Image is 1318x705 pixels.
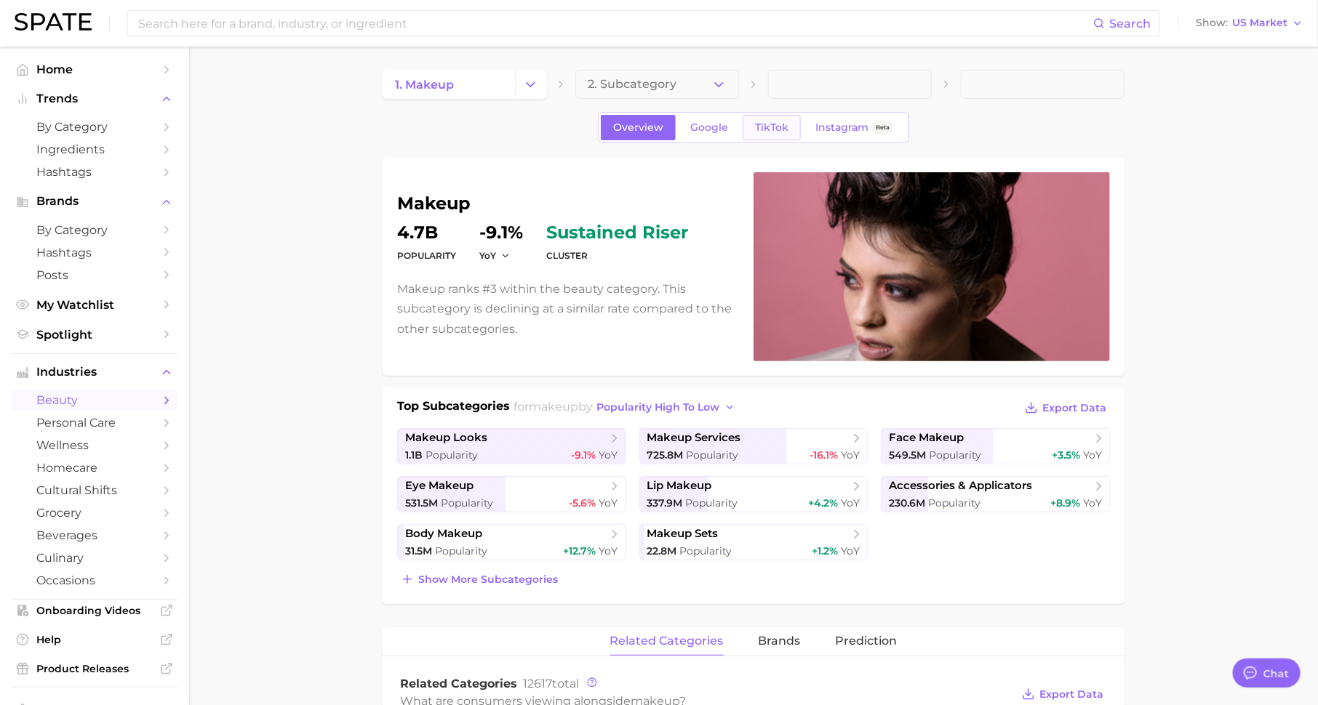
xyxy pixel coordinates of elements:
[405,431,487,445] span: makeup looks
[810,448,838,462] span: -16.1%
[405,527,482,541] span: body makeup
[12,323,177,346] a: Spotlight
[1042,402,1106,414] span: Export Data
[397,195,736,212] h1: makeup
[515,70,546,99] button: Change Category
[690,121,728,134] span: Google
[12,524,177,547] a: beverages
[36,604,153,617] span: Onboarding Videos
[397,476,626,512] a: eye makeup531.5m Popularity-5.6% YoY
[12,600,177,621] a: Onboarding Videos
[395,78,454,92] span: 1. makeup
[759,634,801,648] span: brands
[647,479,712,493] span: lip makeup
[36,483,153,497] span: cultural shifts
[929,448,981,462] span: Popularity
[12,629,177,650] a: Help
[36,438,153,452] span: wellness
[12,241,177,264] a: Hashtags
[15,13,92,31] img: SPATE
[36,506,153,520] span: grocery
[889,479,1032,493] span: accessories & applicators
[36,366,153,379] span: Industries
[12,219,177,241] a: by Category
[639,428,868,464] a: makeup services725.8m Popularity-16.1% YoY
[743,115,801,140] a: TikTok
[564,544,596,557] span: +12.7%
[599,496,618,509] span: YoY
[441,496,493,509] span: Popularity
[405,479,474,493] span: eye makeup
[841,448,860,462] span: YoY
[12,294,177,316] a: My Watchlist
[530,400,579,414] span: makeup
[397,398,510,419] h1: Top Subcategories
[36,551,153,565] span: culinary
[841,496,860,509] span: YoY
[808,496,838,509] span: +4.2%
[1018,684,1107,704] button: Export Data
[12,658,177,680] a: Product Releases
[1083,496,1102,509] span: YoY
[678,115,740,140] a: Google
[36,165,153,179] span: Hashtags
[599,448,618,462] span: YoY
[570,496,596,509] span: -5.6%
[12,58,177,81] a: Home
[426,448,478,462] span: Popularity
[36,298,153,312] span: My Watchlist
[479,249,496,262] span: YoY
[572,448,596,462] span: -9.1%
[881,428,1110,464] a: face makeup549.5m Popularity+3.5% YoY
[12,116,177,138] a: by Category
[36,461,153,475] span: homecare
[588,78,676,91] span: 2. Subcategory
[405,448,423,462] span: 1.1b
[36,246,153,259] span: Hashtags
[36,416,153,430] span: personal care
[1021,398,1110,418] button: Export Data
[815,121,868,134] span: Instagram
[137,11,1093,36] input: Search here for a brand, industry, or ingredient
[876,121,890,134] span: Beta
[1083,448,1102,462] span: YoY
[613,121,663,134] span: Overview
[546,224,688,241] span: sustained riser
[397,569,562,589] button: Show more subcategories
[36,120,153,134] span: by Category
[435,544,487,557] span: Popularity
[12,161,177,183] a: Hashtags
[12,361,177,383] button: Industries
[397,247,456,265] dt: Popularity
[647,448,684,462] span: 725.8m
[405,544,432,557] span: 31.5m
[12,389,177,411] a: beauty
[597,401,720,414] span: popularity high to low
[647,544,677,557] span: 22.8m
[647,527,719,541] span: makeup sets
[523,677,579,690] span: total
[36,573,153,587] span: occasions
[601,115,676,140] a: Overview
[36,393,153,407] span: beauty
[12,138,177,161] a: Ingredients
[36,223,153,237] span: by Category
[889,448,926,462] span: 549.5m
[397,524,626,560] a: body makeup31.5m Popularity+12.7% YoY
[12,501,177,524] a: grocery
[1196,19,1228,27] span: Show
[12,479,177,501] a: cultural shifts
[36,268,153,282] span: Posts
[514,400,740,414] span: for by
[12,456,177,479] a: homecare
[928,496,980,509] span: Popularity
[889,496,925,509] span: 230.6m
[836,634,898,648] span: Prediction
[12,88,177,110] button: Trends
[397,279,736,339] p: Makeup ranks #3 within the beauty category. This subcategory is declining at a similar rate compa...
[36,633,153,646] span: Help
[546,247,688,265] dt: cluster
[12,264,177,286] a: Posts
[36,63,153,76] span: Home
[36,142,153,156] span: Ingredients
